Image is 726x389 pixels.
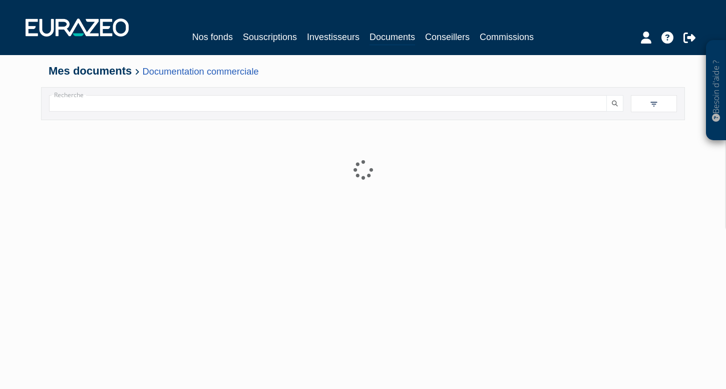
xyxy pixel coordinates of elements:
img: 1732889491-logotype_eurazeo_blanc_rvb.png [26,19,129,37]
a: Investisseurs [307,30,359,44]
a: Nos fonds [192,30,233,44]
a: Souscriptions [243,30,297,44]
a: Commissions [480,30,534,44]
a: Documents [370,30,415,46]
p: Besoin d'aide ? [710,46,722,136]
a: Conseillers [425,30,470,44]
img: filter.svg [649,100,658,109]
h4: Mes documents [49,65,677,77]
input: Recherche [49,95,607,112]
a: Documentation commerciale [143,66,259,77]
